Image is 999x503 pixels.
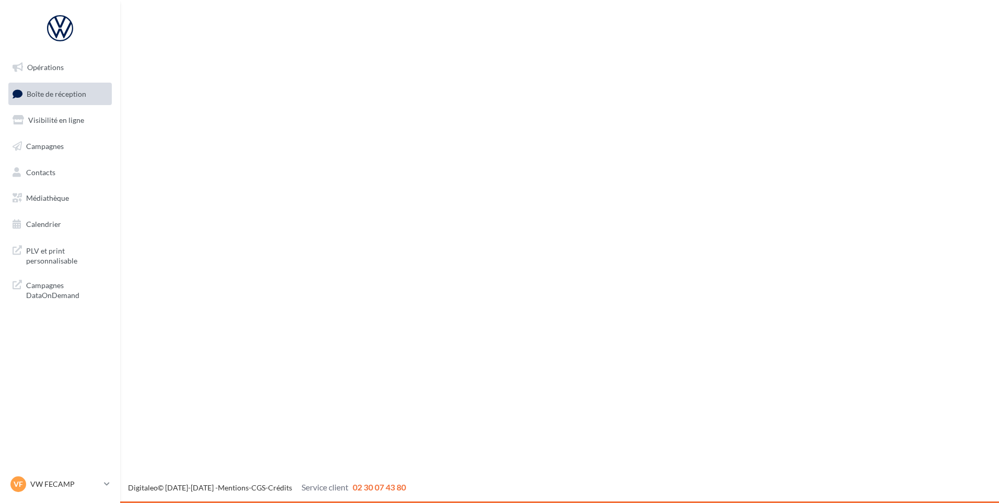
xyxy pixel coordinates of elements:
a: Boîte de réception [6,83,114,105]
span: Boîte de réception [27,89,86,98]
a: Crédits [268,483,292,492]
a: Campagnes [6,135,114,157]
a: Mentions [218,483,249,492]
span: Médiathèque [26,193,69,202]
span: Campagnes [26,142,64,151]
a: Digitaleo [128,483,158,492]
p: VW FECAMP [30,479,100,489]
span: VF [14,479,23,489]
a: VF VW FECAMP [8,474,112,494]
span: Visibilité en ligne [28,116,84,124]
span: Contacts [26,167,55,176]
span: 02 30 07 43 80 [353,482,406,492]
a: Campagnes DataOnDemand [6,274,114,305]
span: © [DATE]-[DATE] - - - [128,483,406,492]
span: Calendrier [26,220,61,228]
a: CGS [251,483,265,492]
span: Opérations [27,63,64,72]
a: Visibilité en ligne [6,109,114,131]
span: Service client [301,482,349,492]
a: Calendrier [6,213,114,235]
span: PLV et print personnalisable [26,244,108,266]
a: Opérations [6,56,114,78]
a: Contacts [6,162,114,184]
span: Campagnes DataOnDemand [26,278,108,301]
a: PLV et print personnalisable [6,239,114,270]
a: Médiathèque [6,187,114,209]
